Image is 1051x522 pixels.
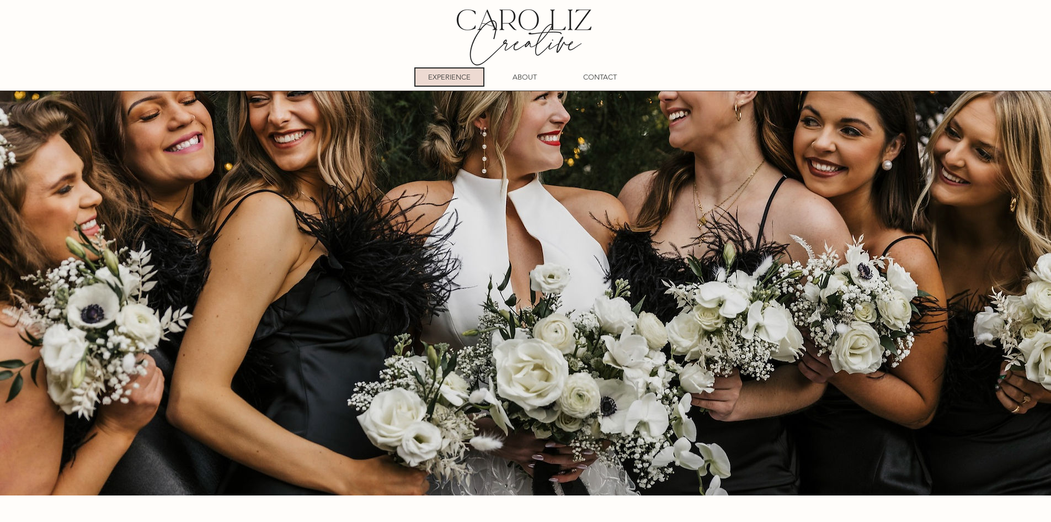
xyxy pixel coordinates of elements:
a: EXPERIENCE [414,67,484,87]
p: CONTACT [583,68,617,86]
a: ABOUT [490,67,560,87]
a: CONTACT [565,67,635,87]
p: ABOUT [513,68,537,86]
nav: Site [412,67,638,87]
p: EXPERIENCE [428,68,471,86]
